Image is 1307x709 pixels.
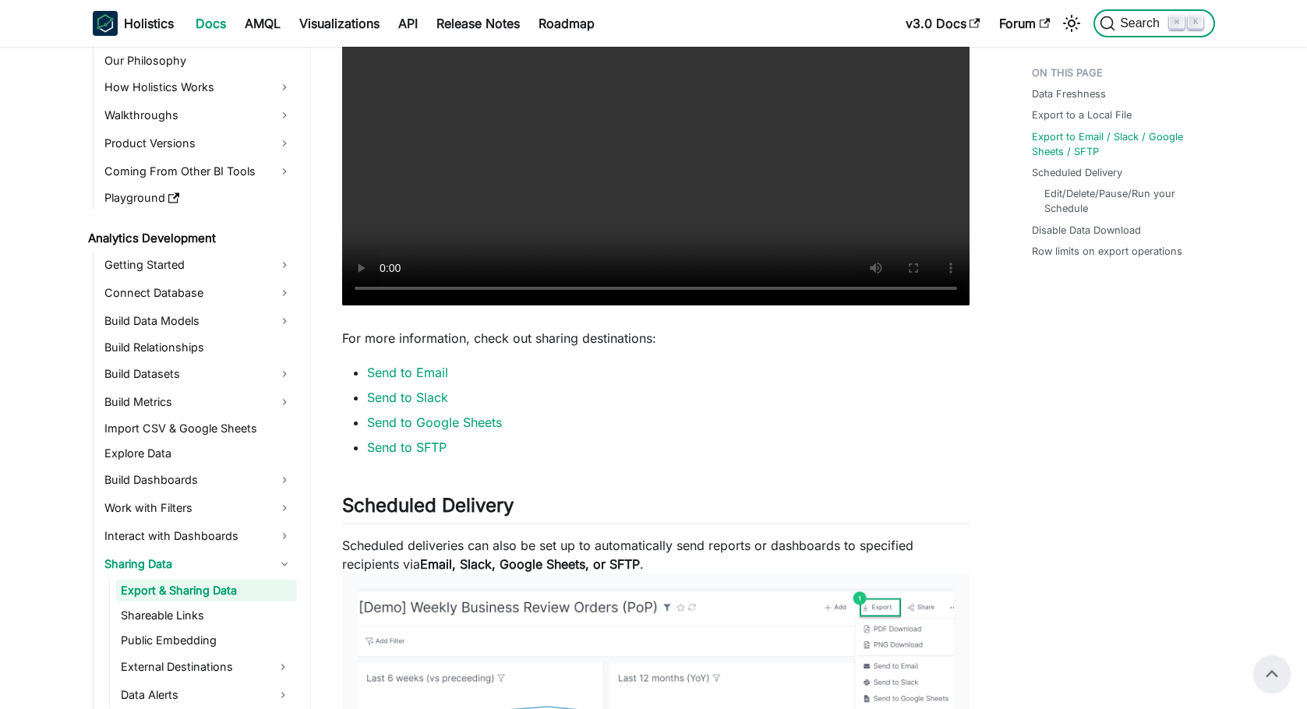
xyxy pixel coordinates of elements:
[529,11,604,36] a: Roadmap
[367,390,448,405] a: Send to Slack
[100,103,297,128] a: Walkthroughs
[100,75,297,100] a: How Holistics Works
[1115,16,1169,30] span: Search
[116,580,297,601] a: Export & Sharing Data
[420,556,640,572] strong: Email, Slack, Google Sheets, or SFTP
[1253,655,1291,693] button: Scroll back to top
[100,309,297,333] a: Build Data Models
[1059,11,1084,36] button: Switch between dark and light mode (currently light mode)
[269,654,297,679] button: Expand sidebar category 'External Destinations'
[1093,9,1214,37] button: Search (Command+K)
[1188,16,1203,30] kbd: K
[1032,129,1206,159] a: Export to Email / Slack / Google Sheets / SFTP
[367,365,448,380] a: Send to Email
[100,418,297,439] a: Import CSV & Google Sheets
[990,11,1059,36] a: Forum
[367,439,447,455] a: Send to SFTP
[116,683,269,707] a: Data Alerts
[100,552,297,577] a: Sharing Data
[427,11,529,36] a: Release Notes
[100,443,297,464] a: Explore Data
[116,630,297,651] a: Public Embedding
[100,131,297,156] a: Product Versions
[389,11,427,36] a: API
[1032,108,1132,122] a: Export to a Local File
[77,47,311,709] nav: Docs sidebar
[269,683,297,707] button: Expand sidebar category 'Data Alerts'
[100,467,297,492] a: Build Dashboards
[235,11,290,36] a: AMQL
[116,605,297,626] a: Shareable Links
[100,50,297,72] a: Our Philosophy
[100,337,297,358] a: Build Relationships
[100,524,297,549] a: Interact with Dashboards
[367,414,502,430] a: Send to Google Sheets
[100,280,297,305] a: Connect Database
[93,11,174,36] a: HolisticsHolistics
[290,11,389,36] a: Visualizations
[116,654,269,679] a: External Destinations
[100,252,297,277] a: Getting Started
[1032,244,1182,259] a: Row limits on export operations
[896,11,990,36] a: v3.0 Docs
[186,11,235,36] a: Docs
[100,159,297,184] a: Coming From Other BI Tools
[124,14,174,33] b: Holistics
[100,496,297,520] a: Work with Filters
[1044,186,1199,216] a: Edit/Delete/Pause/Run your Schedule
[342,329,970,347] p: For more information, check out sharing destinations:
[100,362,297,386] a: Build Datasets
[1032,223,1141,238] a: Disable Data Download
[1032,86,1106,101] a: Data Freshness
[93,11,118,36] img: Holistics
[1169,16,1185,30] kbd: ⌘
[83,228,297,249] a: Analytics Development
[342,494,970,524] h2: Scheduled Delivery
[100,390,297,414] a: Build Metrics
[1032,165,1122,180] a: Scheduled Delivery
[100,187,297,209] a: Playground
